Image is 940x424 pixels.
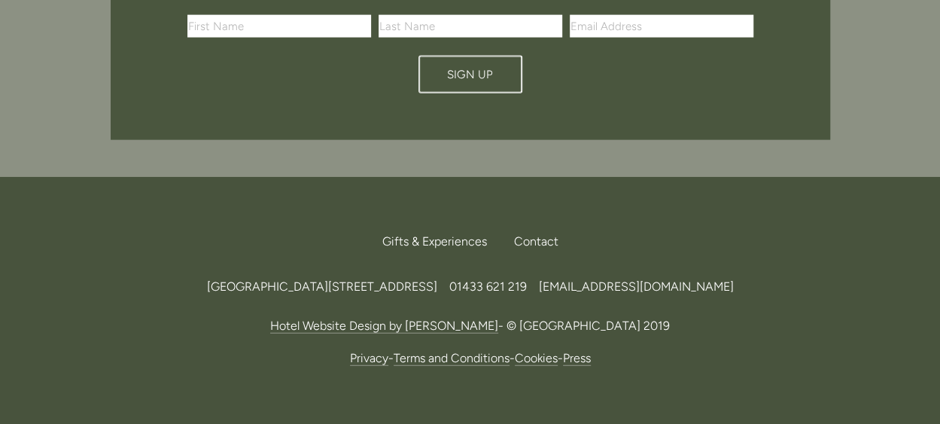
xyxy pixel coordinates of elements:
[449,279,527,294] span: 01433 621 219
[418,56,522,93] button: Sign Up
[270,319,498,334] a: Hotel Website Design by [PERSON_NAME]
[502,225,558,258] div: Contact
[379,15,562,38] input: Last Name
[187,15,371,38] input: First Name
[570,15,753,38] input: Email Address
[111,316,830,336] p: - © [GEOGRAPHIC_DATA] 2019
[447,68,493,81] span: Sign Up
[207,279,437,294] span: [GEOGRAPHIC_DATA][STREET_ADDRESS]
[394,351,510,366] a: Terms and Conditions
[563,351,591,366] a: Press
[350,351,388,366] a: Privacy
[539,279,734,294] a: [EMAIL_ADDRESS][DOMAIN_NAME]
[382,225,499,258] a: Gifts & Experiences
[515,351,558,366] a: Cookies
[382,234,487,249] span: Gifts & Experiences
[111,348,830,368] p: - - -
